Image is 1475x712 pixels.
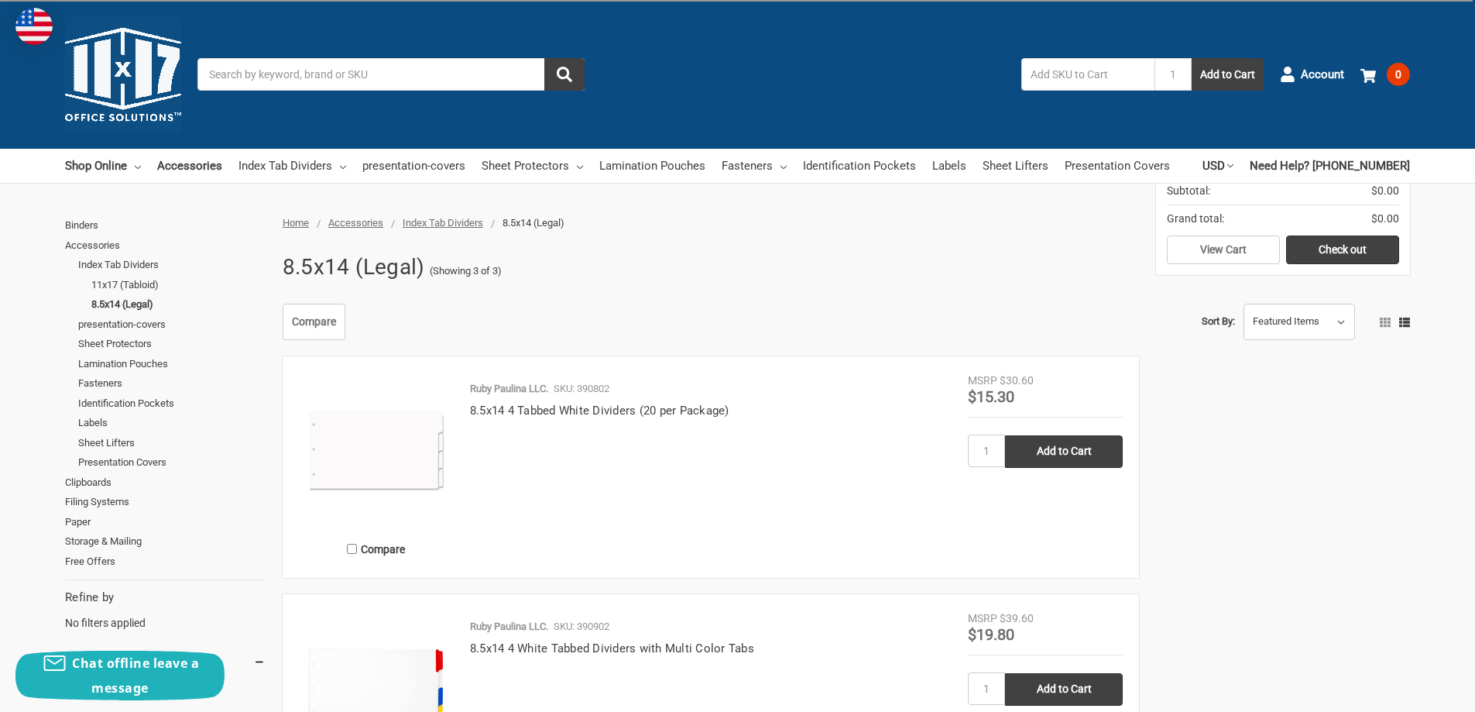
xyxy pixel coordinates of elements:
a: Fasteners [78,373,266,394]
a: Index Tab Dividers [403,217,483,229]
a: Home [283,217,309,229]
iframe: Google Customer Reviews [1347,670,1475,712]
input: Search by keyword, brand or SKU [197,58,585,91]
a: Presentation Covers [78,452,266,473]
div: MSRP [968,373,997,389]
a: Accessories [328,217,383,229]
a: Labels [932,149,966,183]
a: Sheet Lifters [78,433,266,453]
span: $19.80 [968,625,1014,644]
img: 8.5x14 4 Tabbed White Dividers (20 per Package) [299,373,454,528]
input: Add to Cart [1005,435,1123,468]
span: Subtotal: [1167,183,1210,199]
img: 11x17.com [65,16,181,132]
button: Add to Cart [1192,58,1264,91]
p: Ruby Paulina LLC. [470,381,548,397]
a: Labels [78,413,266,433]
button: Chat offline leave a message [15,651,225,700]
a: Need Help? [PHONE_NUMBER] [1250,149,1410,183]
span: $0.00 [1371,183,1399,199]
a: Free Offers [65,552,266,572]
a: Lamination Pouches [599,149,705,183]
a: 8.5x14 4 Tabbed White Dividers (20 per Package) [470,404,729,418]
h1: 8.5x14 (Legal) [283,247,425,287]
label: Sort By: [1202,310,1235,333]
p: SKU: 390802 [554,381,609,397]
span: $39.60 [1000,612,1034,624]
a: Index Tab Dividers [238,149,346,183]
a: Binders [65,215,266,236]
label: Compare [299,536,454,562]
a: Filing Systems [65,492,266,512]
a: 0 [1360,54,1410,95]
a: 8.5x14 4 White Tabbed Dividers with Multi Color Tabs [470,641,754,655]
input: Add SKU to Cart [1021,58,1154,91]
h5: Refine by [65,589,266,607]
a: Accessories [65,236,266,256]
a: Compare [283,304,345,341]
a: presentation-covers [362,149,465,183]
a: Shop Online [65,149,141,183]
span: (Showing 3 of 3) [430,263,502,279]
span: Account [1301,66,1344,84]
span: Grand total: [1167,211,1224,227]
span: 0 [1387,63,1410,86]
a: View Cart [1167,236,1280,265]
a: Check out [1286,236,1399,265]
span: $30.60 [1000,374,1034,387]
a: Lamination Pouches [78,354,266,374]
a: Clipboards [65,473,266,493]
a: Sheet Protectors [482,149,583,183]
a: Presentation Covers [1065,149,1170,183]
input: Add to Cart [1005,673,1123,706]
a: Sheet Lifters [983,149,1048,183]
a: Index Tab Dividers [78,255,266,275]
a: presentation-covers [78,315,266,335]
a: Account [1280,54,1344,95]
a: Accessories [157,149,222,183]
span: Chat offline leave a message [72,655,199,697]
a: 11x17 (Tabloid) [91,275,266,295]
span: 8.5x14 (Legal) [503,217,564,229]
a: USD [1202,149,1233,183]
input: Compare [347,544,357,554]
img: duty and tax information for United States [15,8,53,45]
a: Identification Pockets [803,149,916,183]
a: 8.5x14 (Legal) [91,294,266,315]
p: Ruby Paulina LLC. [470,619,548,635]
span: $0.00 [1371,211,1399,227]
a: Fasteners [722,149,787,183]
div: MSRP [968,611,997,627]
a: Storage & Mailing [65,531,266,552]
a: Identification Pockets [78,394,266,414]
a: Sheet Protectors [78,334,266,354]
p: SKU: 390902 [554,619,609,635]
a: Paper [65,512,266,532]
div: No filters applied [65,589,266,631]
span: $15.30 [968,387,1014,406]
